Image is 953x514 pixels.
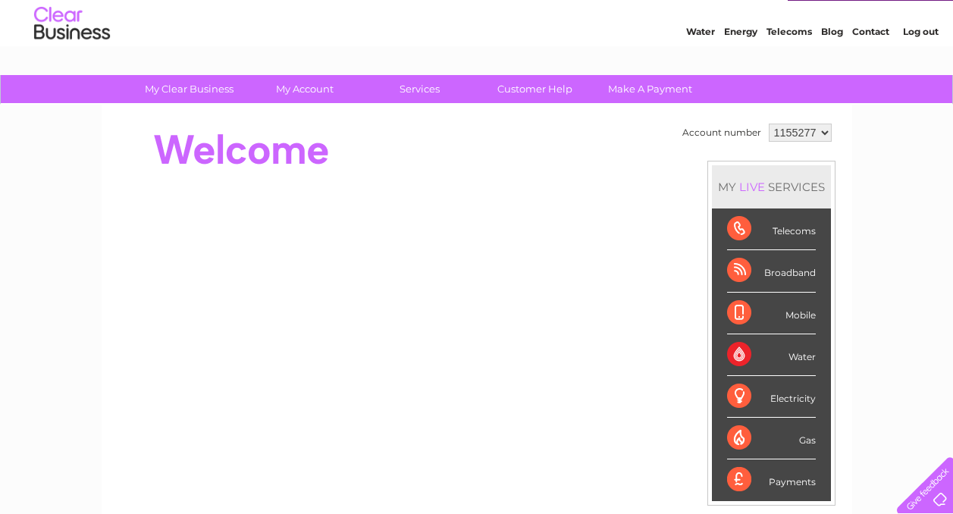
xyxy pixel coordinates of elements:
a: 0333 014 3131 [667,8,772,27]
a: My Clear Business [127,75,252,103]
div: Telecoms [727,208,816,250]
div: Clear Business is a trading name of Verastar Limited (registered in [GEOGRAPHIC_DATA] No. 3667643... [119,8,835,74]
a: Log out [903,64,939,76]
img: logo.png [33,39,111,86]
a: Services [357,75,482,103]
a: Customer Help [472,75,597,103]
a: My Account [242,75,367,103]
a: Water [686,64,715,76]
div: Gas [727,418,816,459]
div: Payments [727,459,816,500]
td: Account number [679,120,765,146]
a: Energy [724,64,757,76]
a: Make A Payment [588,75,713,103]
div: Water [727,334,816,376]
div: LIVE [736,180,768,194]
div: Mobile [727,293,816,334]
div: MY SERVICES [712,165,831,208]
a: Contact [852,64,889,76]
div: Broadband [727,250,816,292]
a: Telecoms [766,64,812,76]
a: Blog [821,64,843,76]
div: Electricity [727,376,816,418]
